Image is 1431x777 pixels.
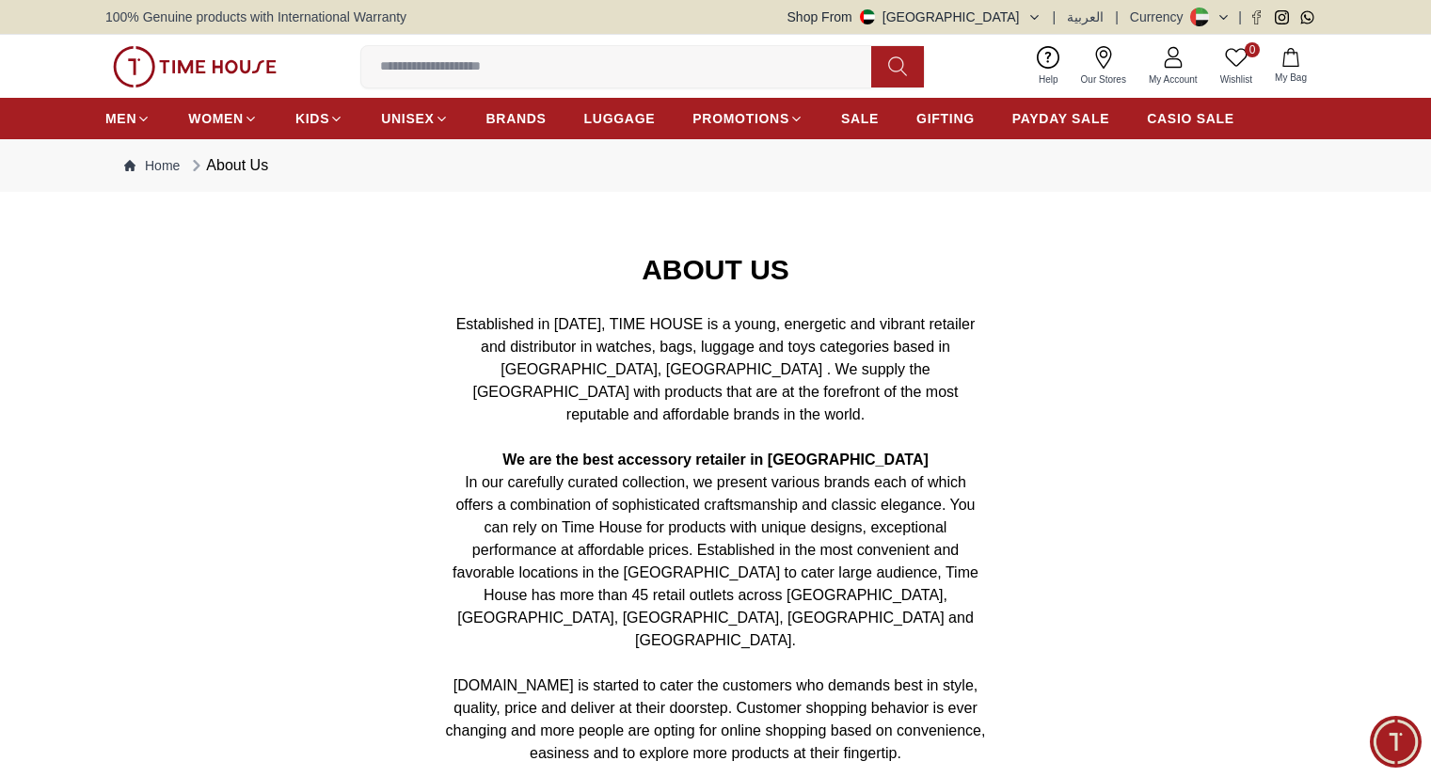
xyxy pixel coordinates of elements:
div: Chat Widget [1370,716,1422,768]
a: CASIO SALE [1147,102,1234,135]
a: LUGGAGE [584,102,656,135]
a: GIFTING [916,102,975,135]
span: 100% Genuine products with International Warranty [105,8,406,26]
nav: Breadcrumb [105,139,1326,192]
span: My Account [1141,72,1205,87]
div: Currency [1130,8,1191,26]
span: BRANDS [486,109,547,128]
h3: ABOUT US [105,248,1326,291]
span: LUGGAGE [584,109,656,128]
img: United Arab Emirates [860,9,875,24]
button: العربية [1067,8,1104,26]
a: PAYDAY SALE [1012,102,1109,135]
span: 0 [1245,42,1260,57]
strong: We are the best accessory retailer in [GEOGRAPHIC_DATA] [502,452,929,468]
a: Instagram [1275,10,1289,24]
a: PROMOTIONS [692,102,803,135]
span: SALE [841,109,879,128]
span: GIFTING [916,109,975,128]
span: | [1053,8,1057,26]
span: UNISEX [381,109,434,128]
button: Shop From[GEOGRAPHIC_DATA] [787,8,1041,26]
span: [DOMAIN_NAME] is started to cater the customers who demands best in style, quality, price and del... [446,677,986,761]
span: CASIO SALE [1147,109,1234,128]
div: About Us [187,154,268,177]
a: Facebook [1249,10,1264,24]
span: MEN [105,109,136,128]
a: KIDS [295,102,343,135]
a: Home [124,156,180,175]
span: Help [1031,72,1066,87]
span: KIDS [295,109,329,128]
a: Whatsapp [1300,10,1314,24]
span: Our Stores [1073,72,1134,87]
a: Our Stores [1070,42,1137,90]
span: | [1238,8,1242,26]
span: PAYDAY SALE [1012,109,1109,128]
span: In our carefully curated collection, we present various brands each of which offers a combination... [453,474,978,648]
img: ... [113,46,277,87]
span: PROMOTIONS [692,109,789,128]
span: | [1115,8,1119,26]
a: UNISEX [381,102,448,135]
span: WOMEN [188,109,244,128]
span: Wishlist [1213,72,1260,87]
span: My Bag [1267,71,1314,85]
a: MEN [105,102,151,135]
a: Help [1027,42,1070,90]
a: SALE [841,102,879,135]
a: BRANDS [486,102,547,135]
a: WOMEN [188,102,258,135]
a: 0Wishlist [1209,42,1264,90]
span: Established in [DATE], TIME HOUSE is a young, energetic and vibrant retailer and distributor in w... [456,316,976,422]
button: My Bag [1264,44,1318,88]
